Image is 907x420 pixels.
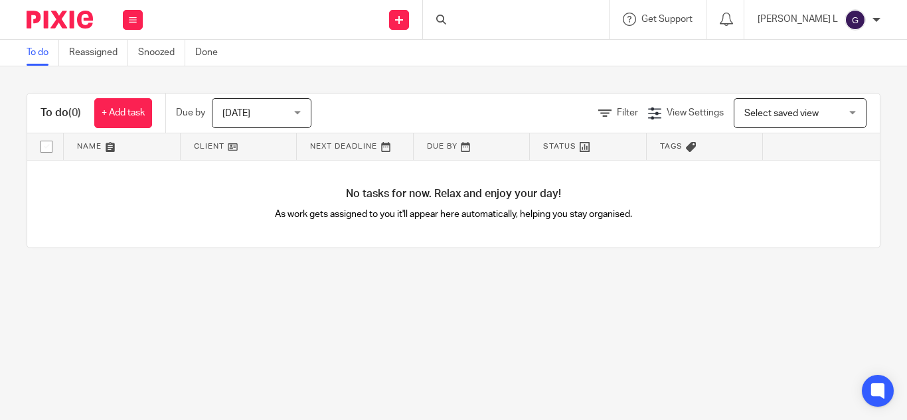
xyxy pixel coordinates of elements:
[27,11,93,29] img: Pixie
[94,98,152,128] a: + Add task
[195,40,228,66] a: Done
[176,106,205,119] p: Due by
[27,187,880,201] h4: No tasks for now. Relax and enjoy your day!
[240,208,667,221] p: As work gets assigned to you it'll appear here automatically, helping you stay organised.
[641,15,693,24] span: Get Support
[758,13,838,26] p: [PERSON_NAME] L
[41,106,81,120] h1: To do
[845,9,866,31] img: svg%3E
[660,143,683,150] span: Tags
[138,40,185,66] a: Snoozed
[68,107,81,118] span: (0)
[222,109,250,118] span: [DATE]
[667,108,724,117] span: View Settings
[69,40,128,66] a: Reassigned
[27,40,59,66] a: To do
[617,108,638,117] span: Filter
[744,109,819,118] span: Select saved view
